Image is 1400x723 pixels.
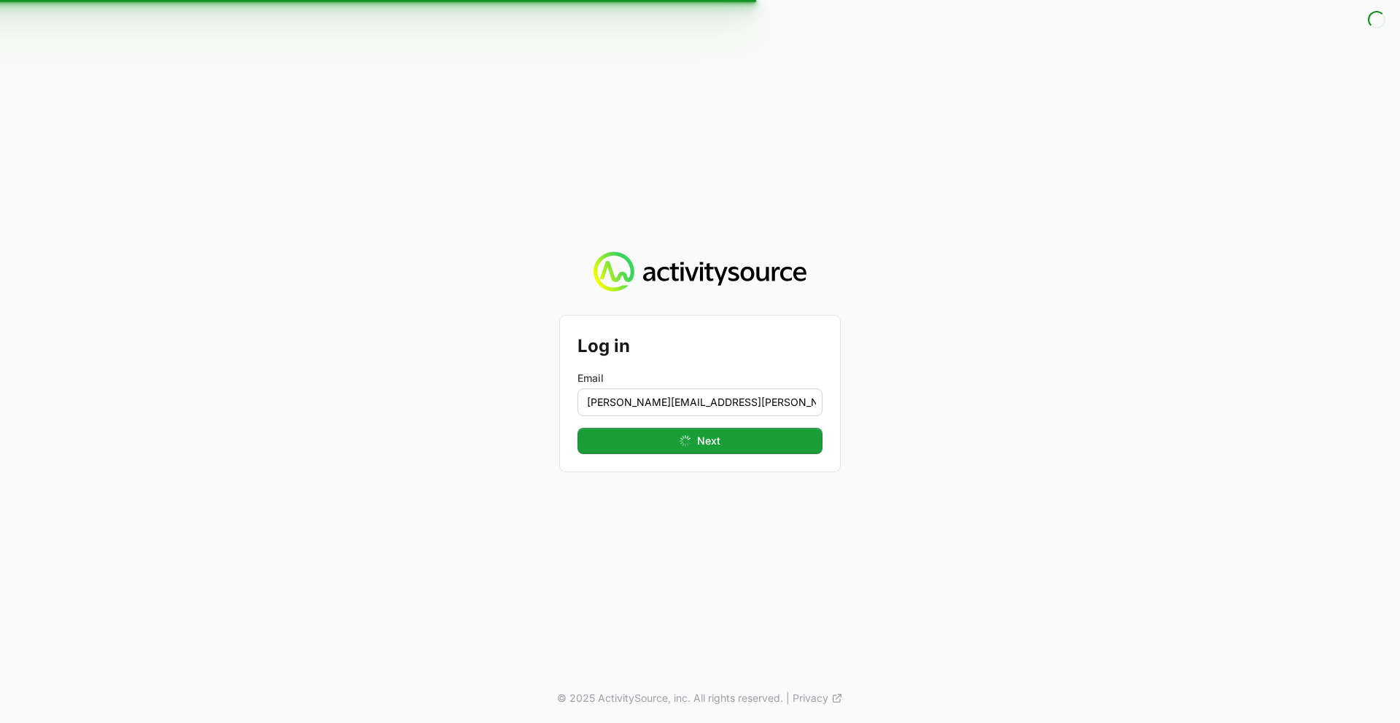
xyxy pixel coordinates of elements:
[577,388,822,416] input: Enter your email
[577,428,822,454] button: Next
[786,691,790,706] span: |
[557,691,783,706] p: © 2025 ActivitySource, inc. All rights reserved.
[577,333,822,359] h2: Log in
[793,691,843,706] a: Privacy
[577,371,822,386] label: Email
[594,251,806,292] img: Activity Source
[697,432,720,450] span: Next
